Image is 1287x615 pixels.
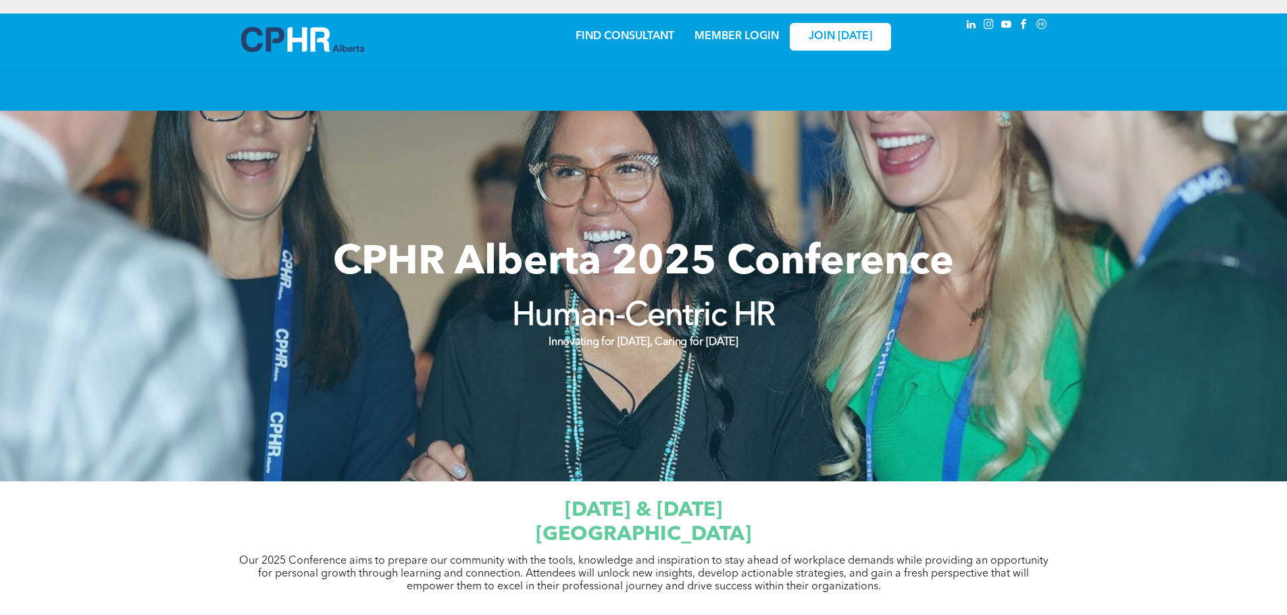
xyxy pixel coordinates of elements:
[565,500,722,520] span: [DATE] & [DATE]
[241,27,364,52] img: A blue and white logo for cp alberta
[999,17,1014,35] a: youtube
[695,31,779,42] a: MEMBER LOGIN
[536,525,751,545] span: [GEOGRAPHIC_DATA]
[512,300,776,333] strong: Human-Centric HR
[576,31,674,42] a: FIND CONSULTANT
[964,17,979,35] a: linkedin
[1034,17,1049,35] a: Social network
[982,17,996,35] a: instagram
[1017,17,1032,35] a: facebook
[333,243,954,284] span: CPHR Alberta 2025 Conference
[239,556,1049,592] span: Our 2025 Conference aims to prepare our community with the tools, knowledge and inspiration to st...
[809,30,872,43] span: JOIN [DATE]
[549,337,738,348] strong: Innovating for [DATE], Caring for [DATE]
[790,23,891,51] a: JOIN [DATE]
